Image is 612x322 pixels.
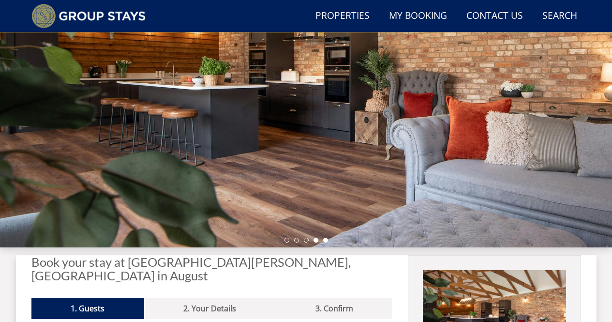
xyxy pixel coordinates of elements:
[312,5,373,27] a: Properties
[276,298,392,319] a: 3. Confirm
[463,5,527,27] a: Contact Us
[31,298,144,319] a: 1. Guests
[385,5,451,27] a: My Booking
[144,298,276,319] a: 2. Your Details
[31,255,393,282] h2: Book your stay at [GEOGRAPHIC_DATA][PERSON_NAME], [GEOGRAPHIC_DATA] in August
[538,5,581,27] a: Search
[31,4,146,28] img: Group Stays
